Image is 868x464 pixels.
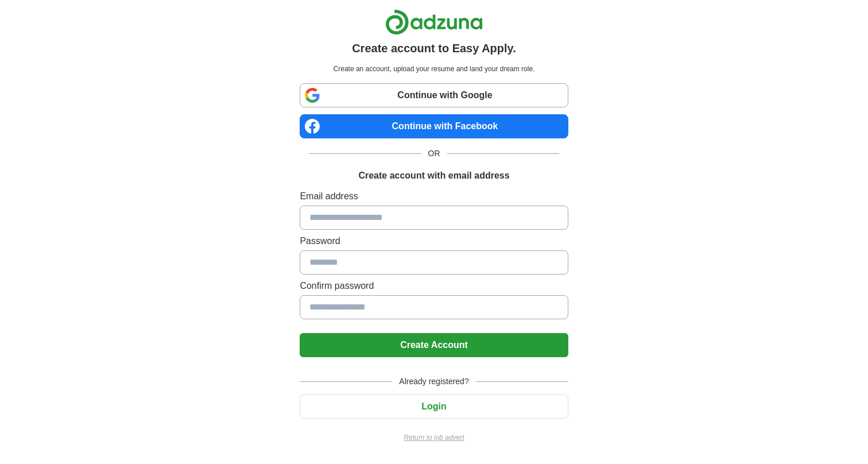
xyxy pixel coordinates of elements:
[352,40,516,57] h1: Create account to Easy Apply.
[385,9,483,35] img: Adzuna logo
[392,376,475,388] span: Already registered?
[300,401,568,411] a: Login
[300,190,568,203] label: Email address
[300,395,568,419] button: Login
[300,83,568,107] a: Continue with Google
[300,114,568,138] a: Continue with Facebook
[300,333,568,357] button: Create Account
[300,234,568,248] label: Password
[300,432,568,443] a: Return to job advert
[421,148,447,160] span: OR
[302,64,565,74] p: Create an account, upload your resume and land your dream role.
[358,169,509,183] h1: Create account with email address
[300,279,568,293] label: Confirm password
